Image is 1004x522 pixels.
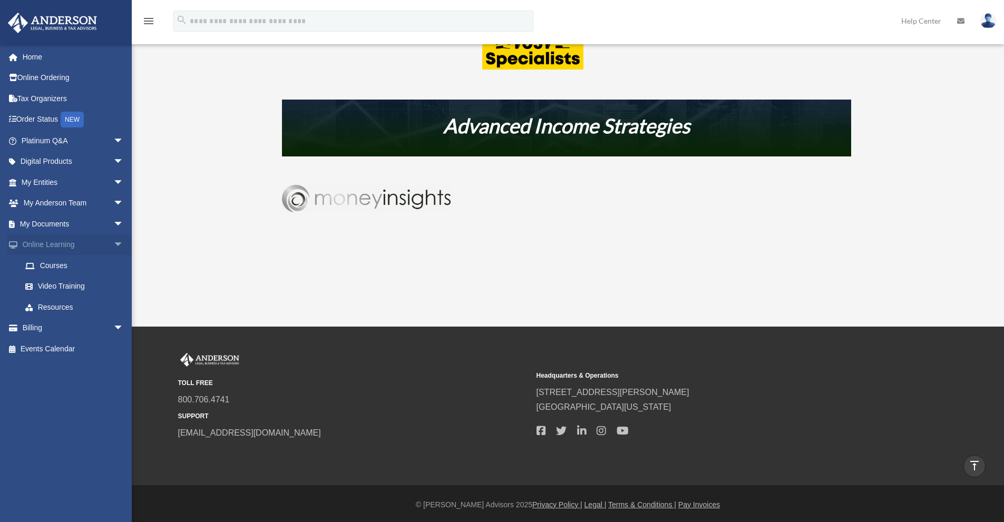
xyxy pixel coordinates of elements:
a: Home [7,46,140,67]
div: © [PERSON_NAME] Advisors 2025 [132,498,1004,511]
a: 800.706.4741 [178,395,230,404]
a: Platinum Q&Aarrow_drop_down [7,130,140,151]
span: arrow_drop_down [113,318,134,339]
a: [GEOGRAPHIC_DATA][US_STATE] [537,402,671,411]
small: SUPPORT [178,411,529,422]
em: Advanced Income Strategies [443,113,690,137]
a: Order StatusNEW [7,109,140,131]
a: Privacy Policy | [532,500,582,509]
a: Courses [15,255,140,276]
img: Anderson Advisors Platinum Portal [5,13,100,33]
a: Pay Invoices [678,500,720,509]
a: My Documentsarrow_drop_down [7,213,140,234]
span: arrow_drop_down [113,130,134,152]
small: TOLL FREE [178,378,529,389]
span: arrow_drop_down [113,172,134,193]
i: menu [142,15,155,27]
img: User Pic [980,13,996,28]
a: Resources [15,297,134,318]
span: arrow_drop_down [113,234,134,256]
a: Online Ordering [7,67,140,88]
img: Anderson Advisors Platinum Portal [178,353,241,367]
a: Tax Organizers [7,88,140,109]
span: arrow_drop_down [113,193,134,214]
a: Online Learningarrow_drop_down [7,234,140,255]
i: vertical_align_top [968,459,981,472]
a: vertical_align_top [963,455,986,477]
a: Digital Productsarrow_drop_down [7,151,140,172]
div: NEW [61,112,84,127]
a: My Entitiesarrow_drop_down [7,172,140,193]
a: Events Calendar [7,338,140,359]
a: Deferred [482,62,583,76]
img: Money-Insights-Logo-Silver NEW [282,185,451,212]
img: 1031 Specialists Logo (1) [482,19,583,70]
span: arrow_drop_down [113,151,134,173]
a: Video Training [15,276,140,297]
a: [EMAIL_ADDRESS][DOMAIN_NAME] [178,428,321,437]
a: Billingarrow_drop_down [7,318,140,339]
i: search [176,14,188,26]
a: Legal | [584,500,607,509]
a: My Anderson Teamarrow_drop_down [7,193,140,214]
span: arrow_drop_down [113,213,134,235]
a: [STREET_ADDRESS][PERSON_NAME] [537,388,689,397]
a: menu [142,18,155,27]
a: Terms & Conditions | [608,500,676,509]
small: Headquarters & Operations [537,370,888,381]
